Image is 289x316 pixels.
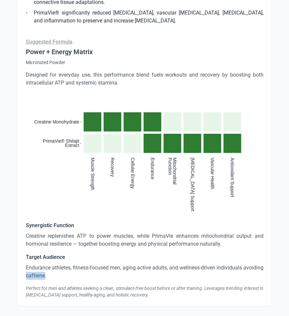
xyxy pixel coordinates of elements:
text: Antioxidant Support [230,158,235,197]
tspan: Extract [65,143,79,148]
text: Muscle Strength [90,158,95,190]
text: Cellular Energy [130,158,135,189]
p: Suggested Formula [26,38,264,46]
g: y-axis tick [80,122,81,143]
h5: Target Audience [26,253,264,261]
text: Creatine Monohydrate [34,120,79,124]
p: Designed for everyday use, this performance blend fuels workouts and recovery by boosting both in... [26,71,264,87]
p: Micronized Powder [26,59,264,66]
tspan: PrimaVie® Shilajit [43,139,79,144]
g: cell [83,112,241,153]
div: Perfect for men and athletes seeking a clean, stimulant-free boost before or after training. Leve... [26,285,264,298]
g: y-axis tick label [34,120,79,148]
h5: Synergistic Function [26,222,264,229]
text: [MEDICAL_DATA] Support [190,158,195,211]
text: Endurance [150,158,155,180]
text: Vascular Health [210,158,215,189]
p: Endurance athletes, fitness-focused men, aging active adults, and wellness-driven individuals avo... [26,264,264,280]
tspan: Function [168,158,172,175]
p: Creatine replenishes ATP to power muscles, while PrimaVie enhances mitochondrial output and hormo... [26,232,264,248]
li: PrimaVie® significantly reduced [MEDICAL_DATA], vascular [MEDICAL_DATA], [MEDICAL_DATA], and infl... [26,9,264,25]
g: x-axis tick label [90,158,234,211]
text: Recovery [110,158,115,177]
tspan: Mitochondrial [172,158,177,185]
h4: Power + Energy Matrix [26,47,264,56]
